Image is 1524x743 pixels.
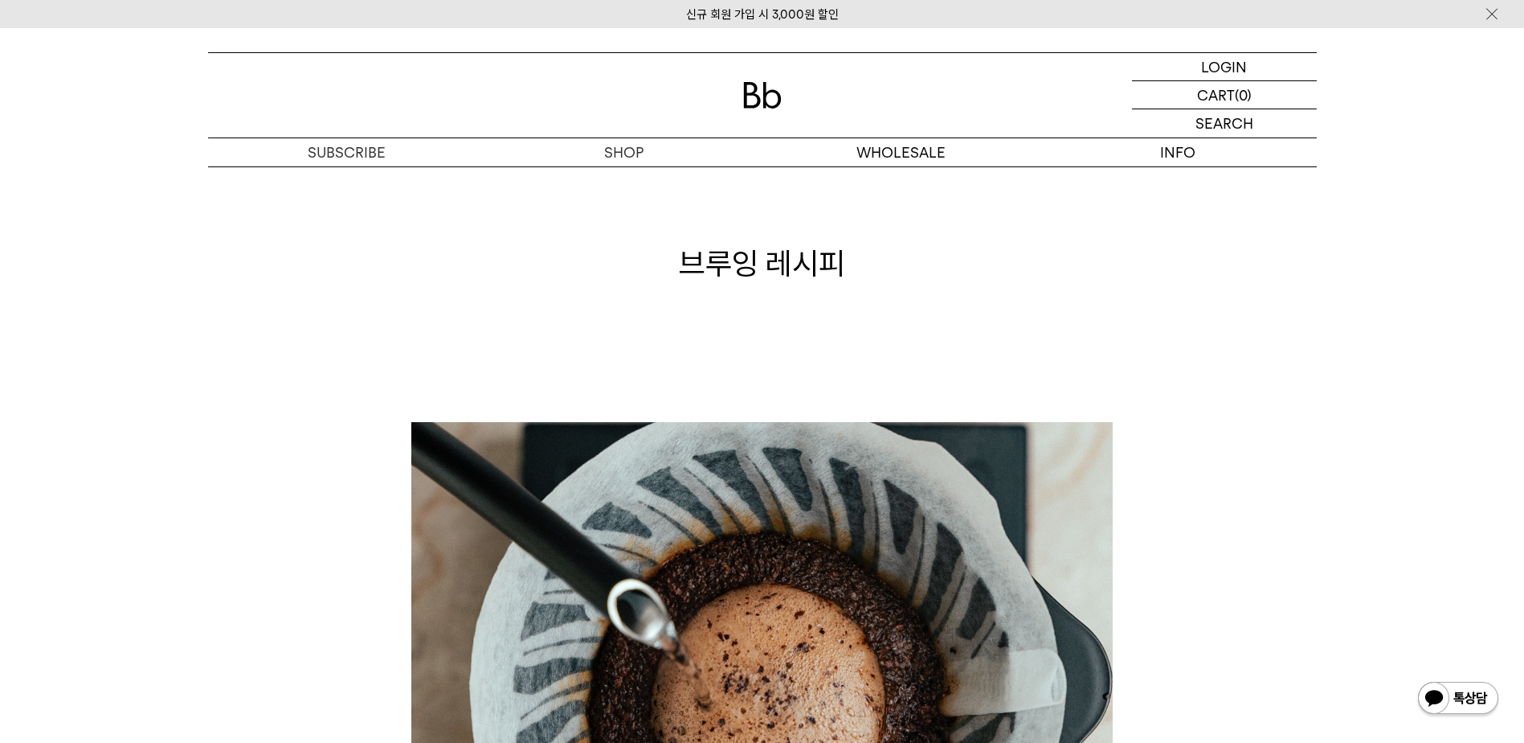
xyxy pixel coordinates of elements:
h1: 브루잉 레시피 [208,242,1317,285]
p: INFO [1040,138,1317,166]
img: 카카오톡 채널 1:1 채팅 버튼 [1416,680,1500,719]
a: SHOP [485,138,762,166]
p: LOGIN [1201,53,1247,80]
a: LOGIN [1132,53,1317,81]
img: 로고 [743,82,782,109]
a: SUBSCRIBE [208,138,485,166]
p: SEARCH [1195,109,1253,138]
a: 신규 회원 가입 시 3,000원 할인 [686,7,839,22]
p: CART [1197,81,1235,109]
p: WHOLESALE [762,138,1040,166]
p: (0) [1235,81,1252,109]
a: CART (0) [1132,81,1317,109]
